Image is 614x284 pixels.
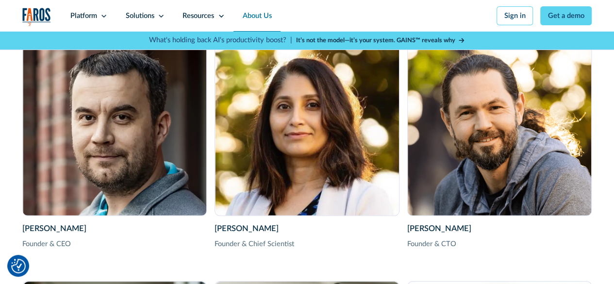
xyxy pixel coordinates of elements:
a: It’s not the model—it’s your system. GAINS™ reveals why [296,36,465,45]
img: Revisit consent button [11,259,26,273]
div: Solutions [126,11,154,21]
div: Platform [70,11,97,21]
div: Founder & Chief Scientist [215,239,399,250]
button: Cookie Settings [11,259,26,273]
img: Logo of the analytics and reporting company Faros. [22,8,51,26]
a: home [22,8,51,26]
div: Resources [183,11,214,21]
div: [PERSON_NAME] [215,223,399,235]
a: Get a demo [540,6,592,25]
a: Sign in [497,6,533,25]
div: Founder & CEO [22,239,207,250]
div: [PERSON_NAME] [22,223,207,235]
div: [PERSON_NAME] [407,223,592,235]
p: What's holding back AI's productivity boost? | [149,35,292,46]
strong: It’s not the model—it’s your system. GAINS™ reveals why [296,37,455,43]
div: Founder & CTO [407,239,592,250]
